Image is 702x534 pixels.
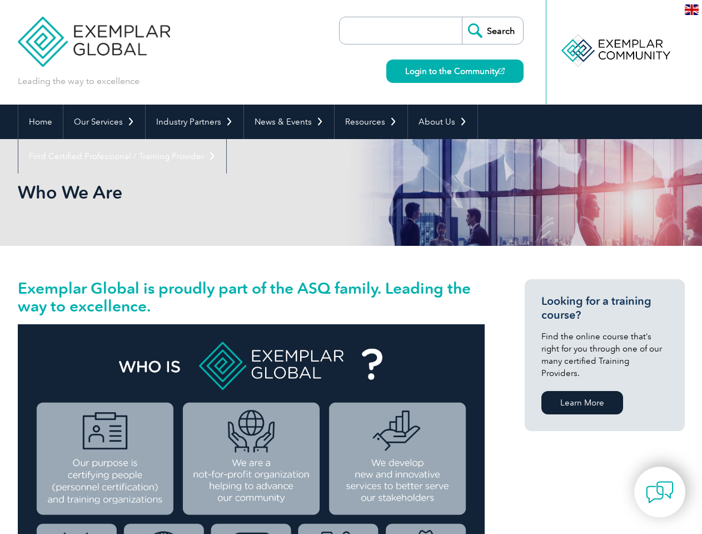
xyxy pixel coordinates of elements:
a: Home [18,105,63,139]
a: Our Services [63,105,145,139]
h2: Who We Are [18,184,485,201]
h3: Looking for a training course? [541,294,668,322]
img: open_square.png [499,68,505,74]
a: About Us [408,105,477,139]
p: Find the online course that’s right for you through one of our many certified Training Providers. [541,330,668,379]
img: en [685,4,699,15]
a: Industry Partners [146,105,243,139]
a: Find Certified Professional / Training Provider [18,139,226,174]
a: Resources [335,105,407,139]
input: Search [462,17,523,44]
p: Leading the way to excellence [18,75,140,87]
a: Learn More [541,391,623,414]
a: News & Events [244,105,334,139]
a: Login to the Community [386,60,524,83]
img: contact-chat.png [646,478,674,506]
h2: Exemplar Global is proudly part of the ASQ family. Leading the way to excellence. [18,279,485,315]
